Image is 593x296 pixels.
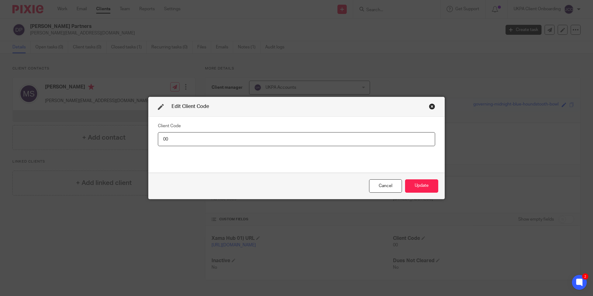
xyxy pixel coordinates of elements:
[158,132,435,146] input: Client Code
[429,103,435,110] div: Close this dialog window
[405,179,438,193] button: Update
[369,179,402,193] div: Close this dialog window
[172,104,209,109] span: Edit Client Code
[158,123,181,129] label: Client Code
[582,273,588,280] div: 2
